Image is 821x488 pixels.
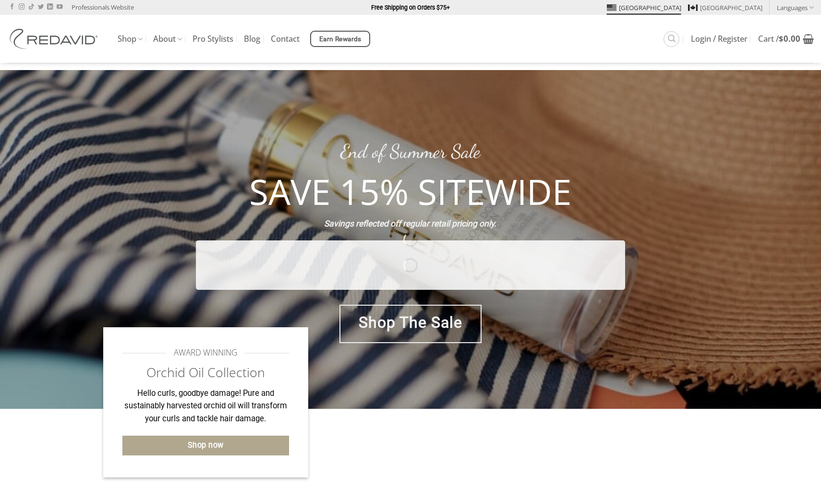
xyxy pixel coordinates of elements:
a: Earn Rewards [310,31,370,47]
span: Cart / [758,35,800,43]
a: Blog [244,30,260,48]
span: Shop The Sale [359,310,462,335]
a: Follow on Facebook [9,4,15,11]
a: Search [664,31,679,47]
img: REDAVID Salon Products | United States [7,29,103,49]
strong: Savings reflected off regular retail pricing only. [324,219,496,228]
a: Shop [118,30,143,48]
a: End of Summer Sale [340,140,480,163]
span: $ [779,33,784,44]
a: [GEOGRAPHIC_DATA] [688,0,762,15]
a: Follow on Instagram [19,4,24,11]
a: Pro Stylists [193,30,233,48]
a: Follow on YouTube [57,4,62,11]
a: View cart [758,28,814,49]
span: Earn Rewards [319,34,362,45]
a: Follow on LinkedIn [47,4,53,11]
a: Login / Register [691,30,748,48]
strong: Free Shipping on Orders $75+ [371,4,450,11]
a: Follow on Twitter [38,4,44,11]
span: Login / Register [691,35,748,43]
p: Hello curls, goodbye damage! Pure and sustainably harvested orchid oil will transform your curls ... [122,387,289,426]
a: About [153,30,182,48]
a: Shop The Sale [339,305,482,343]
a: Follow on TikTok [28,4,34,11]
bdi: 0.00 [779,33,800,44]
span: AWARD WINNING [174,346,237,359]
h2: Orchid Oil Collection [122,364,289,381]
a: Shop now [122,436,289,455]
span: Shop now [188,439,224,452]
a: Languages [777,0,814,14]
a: [GEOGRAPHIC_DATA] [607,0,681,15]
strong: SAVE 15% SITEWIDE [249,167,571,215]
a: Contact [271,30,300,48]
